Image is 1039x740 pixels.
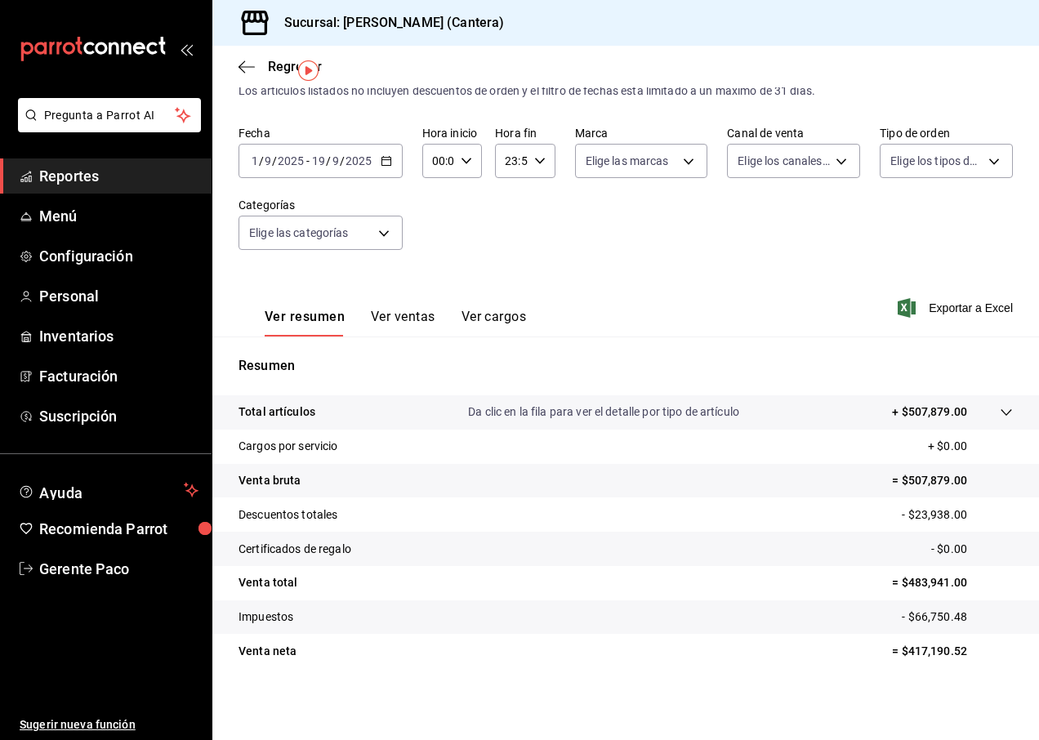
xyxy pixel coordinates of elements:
input: ---- [345,154,372,167]
label: Canal de venta [727,127,860,139]
img: Tooltip marker [298,60,319,81]
p: = $417,190.52 [892,643,1013,660]
span: Ayuda [39,480,177,500]
p: Da clic en la fila para ver el detalle por tipo de artículo [468,403,739,421]
span: Elige las categorías [249,225,349,241]
span: / [340,154,345,167]
p: Total artículos [239,403,315,421]
p: Certificados de regalo [239,541,351,558]
p: Impuestos [239,608,293,626]
h3: Sucursal: [PERSON_NAME] (Cantera) [271,13,504,33]
button: open_drawer_menu [180,42,193,56]
button: Pregunta a Parrot AI [18,98,201,132]
p: Resumen [239,356,1013,376]
label: Fecha [239,127,403,139]
input: -- [332,154,340,167]
button: Ver ventas [371,309,435,337]
p: - $66,750.48 [902,608,1013,626]
p: = $483,941.00 [892,574,1013,591]
span: / [259,154,264,167]
input: -- [311,154,326,167]
input: ---- [277,154,305,167]
span: Elige los tipos de orden [890,153,983,169]
span: Regresar [268,59,322,74]
p: Descuentos totales [239,506,337,524]
span: Sugerir nueva función [20,716,198,733]
span: Personal [39,285,198,307]
div: navigation tabs [265,309,526,337]
button: Exportar a Excel [901,298,1013,318]
p: + $507,879.00 [892,403,967,421]
span: Gerente Paco [39,558,198,580]
input: -- [251,154,259,167]
input: -- [264,154,272,167]
span: Recomienda Parrot [39,518,198,540]
label: Hora inicio [422,127,482,139]
span: Suscripción [39,405,198,427]
p: - $0.00 [931,541,1013,558]
p: = $507,879.00 [892,472,1013,489]
span: Facturación [39,365,198,387]
span: Inventarios [39,325,198,347]
button: Regresar [239,59,322,74]
label: Tipo de orden [880,127,1013,139]
button: Ver cargos [462,309,527,337]
p: Cargos por servicio [239,438,338,455]
span: - [306,154,310,167]
label: Categorías [239,199,403,211]
span: / [326,154,331,167]
span: Elige las marcas [586,153,669,169]
span: Elige los canales de venta [738,153,830,169]
a: Pregunta a Parrot AI [11,118,201,136]
span: Pregunta a Parrot AI [44,107,176,124]
button: Ver resumen [265,309,345,337]
p: + $0.00 [928,438,1013,455]
label: Hora fin [495,127,555,139]
label: Marca [575,127,708,139]
p: Venta bruta [239,472,301,489]
p: Venta total [239,574,297,591]
span: Menú [39,205,198,227]
p: Venta neta [239,643,297,660]
span: Configuración [39,245,198,267]
span: Reportes [39,165,198,187]
p: - $23,938.00 [902,506,1013,524]
div: Los artículos listados no incluyen descuentos de orden y el filtro de fechas está limitado a un m... [239,82,1013,100]
span: / [272,154,277,167]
